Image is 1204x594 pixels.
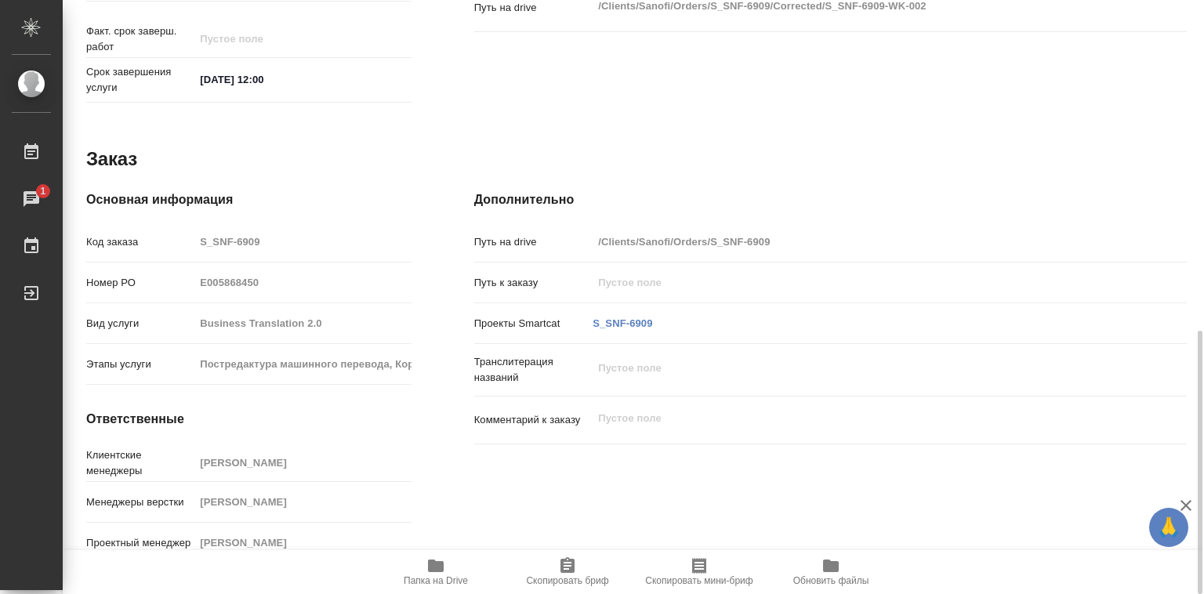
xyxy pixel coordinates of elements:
p: Проектный менеджер [86,535,194,551]
p: Код заказа [86,234,194,250]
input: Пустое поле [194,312,411,335]
input: Пустое поле [194,230,411,253]
input: Пустое поле [194,27,332,50]
button: 🙏 [1149,508,1188,547]
p: Вид услуги [86,316,194,331]
input: Пустое поле [194,491,411,513]
p: Срок завершения услуги [86,64,194,96]
button: Папка на Drive [370,550,502,594]
span: Обновить файлы [793,575,869,586]
p: Транслитерация названий [474,354,593,386]
input: Пустое поле [194,451,411,474]
p: Номер РО [86,275,194,291]
p: Менеджеры верстки [86,494,194,510]
input: Пустое поле [194,531,411,554]
button: Скопировать мини-бриф [633,550,765,594]
h4: Ответственные [86,410,412,429]
button: Скопировать бриф [502,550,633,594]
span: Скопировать бриф [526,575,608,586]
p: Факт. срок заверш. работ [86,24,194,55]
a: S_SNF-6909 [593,317,652,329]
input: Пустое поле [593,271,1127,294]
span: 1 [31,183,55,199]
input: Пустое поле [194,353,411,375]
input: ✎ Введи что-нибудь [194,68,332,91]
h4: Основная информация [86,190,412,209]
input: Пустое поле [593,230,1127,253]
p: Путь к заказу [474,275,593,291]
button: Обновить файлы [765,550,897,594]
h2: Заказ [86,147,137,172]
h4: Дополнительно [474,190,1187,209]
a: 1 [4,179,59,219]
input: Пустое поле [194,271,411,294]
p: Проекты Smartcat [474,316,593,331]
p: Путь на drive [474,234,593,250]
p: Этапы услуги [86,357,194,372]
span: 🙏 [1155,511,1182,544]
p: Клиентские менеджеры [86,447,194,479]
p: Комментарий к заказу [474,412,593,428]
span: Папка на Drive [404,575,468,586]
span: Скопировать мини-бриф [645,575,752,586]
